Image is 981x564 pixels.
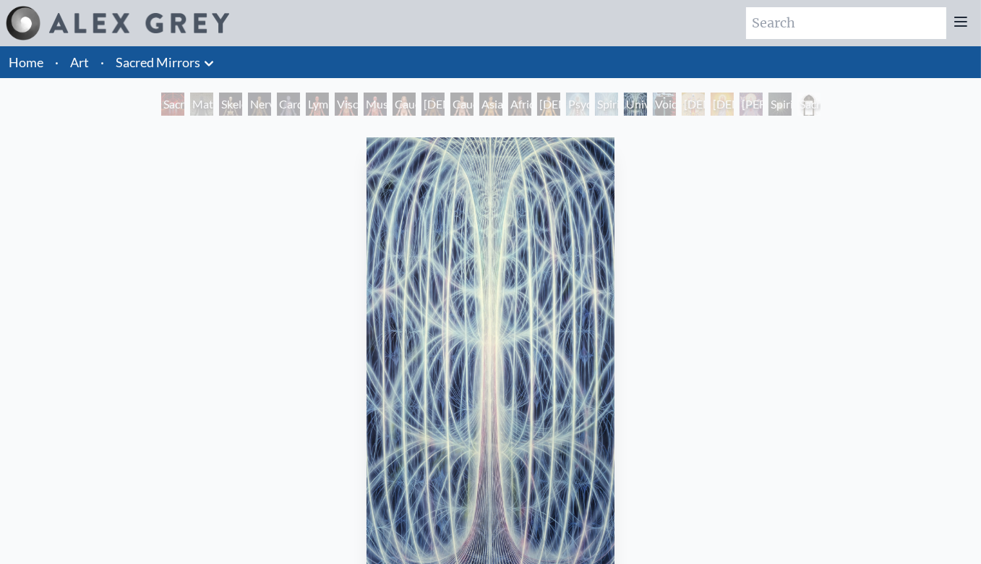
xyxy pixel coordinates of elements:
div: [DEMOGRAPHIC_DATA] [682,93,705,116]
div: [PERSON_NAME] [740,93,763,116]
div: Asian Man [479,93,502,116]
div: Caucasian Woman [393,93,416,116]
div: Material World [190,93,213,116]
div: Muscle System [364,93,387,116]
div: [DEMOGRAPHIC_DATA] Woman [537,93,560,116]
div: Viscera [335,93,358,116]
div: Psychic Energy System [566,93,589,116]
a: Sacred Mirrors [116,52,200,72]
div: Sacred Mirrors Room, [GEOGRAPHIC_DATA] [161,93,184,116]
div: [DEMOGRAPHIC_DATA] Woman [421,93,445,116]
div: Skeletal System [219,93,242,116]
input: Search [746,7,946,39]
li: · [95,46,110,78]
a: Art [70,52,89,72]
div: Lymphatic System [306,93,329,116]
div: Cardiovascular System [277,93,300,116]
div: [DEMOGRAPHIC_DATA] [711,93,734,116]
div: Caucasian Man [450,93,474,116]
a: Home [9,54,43,70]
div: African Man [508,93,531,116]
div: Sacred Mirrors Frame [797,93,821,116]
div: Nervous System [248,93,271,116]
div: Spiritual World [768,93,792,116]
div: Spiritual Energy System [595,93,618,116]
div: Universal Mind Lattice [624,93,647,116]
div: Void Clear Light [653,93,676,116]
li: · [49,46,64,78]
